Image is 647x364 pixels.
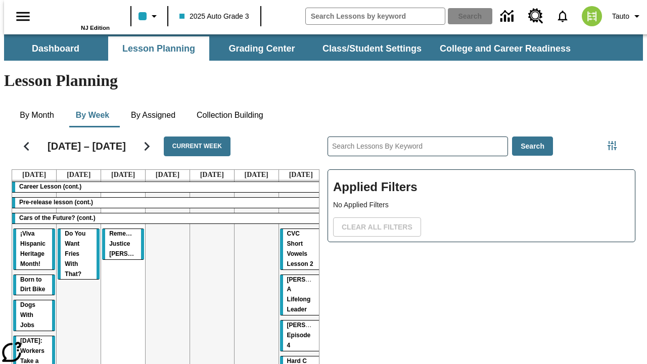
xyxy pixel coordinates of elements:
button: College and Career Readiness [432,36,579,61]
button: Filters Side menu [602,135,622,156]
button: Select a new avatar [576,3,608,29]
div: Dogs With Jobs [13,300,55,331]
a: September 1, 2025 [20,170,48,180]
h1: Lesson Planning [4,71,643,90]
a: September 2, 2025 [65,170,93,180]
div: SubNavbar [4,34,643,61]
span: Remembering Justice O'Connor [109,230,160,257]
span: Cars of the Future? (cont.) [19,214,96,221]
button: Dashboard [5,36,106,61]
a: September 3, 2025 [109,170,137,180]
a: Resource Center, Will open in new tab [522,3,549,30]
span: CVC Short Vowels Lesson 2 [287,230,313,267]
input: Search Lessons By Keyword [328,137,507,156]
div: Born to Dirt Bike [13,275,55,295]
div: ¡Viva Hispanic Heritage Month! [13,229,55,269]
button: Class color is light blue. Change class color [134,7,164,25]
a: September 6, 2025 [243,170,270,180]
button: Current Week [164,136,230,156]
div: CVC Short Vowels Lesson 2 [280,229,322,269]
button: Class/Student Settings [314,36,430,61]
span: Ella Menopi: Episode 4 [287,322,340,349]
span: Tauto [612,11,629,22]
button: Lesson Planning [108,36,209,61]
a: September 5, 2025 [198,170,226,180]
input: search field [306,8,445,24]
button: Next [134,133,160,159]
span: Dogs With Jobs [20,301,35,329]
div: Do You Want Fries With That? [58,229,100,280]
div: Remembering Justice O'Connor [102,229,144,259]
div: Home [44,4,110,31]
div: Cars of the Future? (cont.) [12,213,323,223]
img: avatar image [582,6,602,26]
span: 2025 Auto Grade 3 [179,11,249,22]
button: Grading Center [211,36,312,61]
button: Previous [14,133,39,159]
a: September 4, 2025 [154,170,181,180]
button: By Month [12,103,62,127]
button: Collection Building [189,103,271,127]
button: Search [512,136,553,156]
button: By Assigned [123,103,183,127]
button: Open side menu [8,2,38,31]
span: Born to Dirt Bike [20,276,45,293]
div: Career Lesson (cont.) [12,182,323,192]
h2: Applied Filters [333,175,630,200]
div: Pre-release lesson (cont.) [12,198,323,208]
div: Applied Filters [328,169,635,242]
span: Dianne Feinstein: A Lifelong Leader [287,276,340,313]
h2: [DATE] – [DATE] [48,140,126,152]
button: Profile/Settings [608,7,647,25]
span: Pre-release lesson (cont.) [19,199,93,206]
a: Notifications [549,3,576,29]
span: ¡Viva Hispanic Heritage Month! [20,230,45,267]
span: Career Lesson (cont.) [19,183,81,190]
a: Home [44,5,110,25]
span: NJ Edition [81,25,110,31]
p: No Applied Filters [333,200,630,210]
a: Data Center [494,3,522,30]
div: Dianne Feinstein: A Lifelong Leader [280,275,322,315]
div: SubNavbar [4,36,580,61]
span: Do You Want Fries With That? [65,230,85,278]
a: September 7, 2025 [287,170,315,180]
button: By Week [67,103,118,127]
div: Ella Menopi: Episode 4 [280,321,322,351]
